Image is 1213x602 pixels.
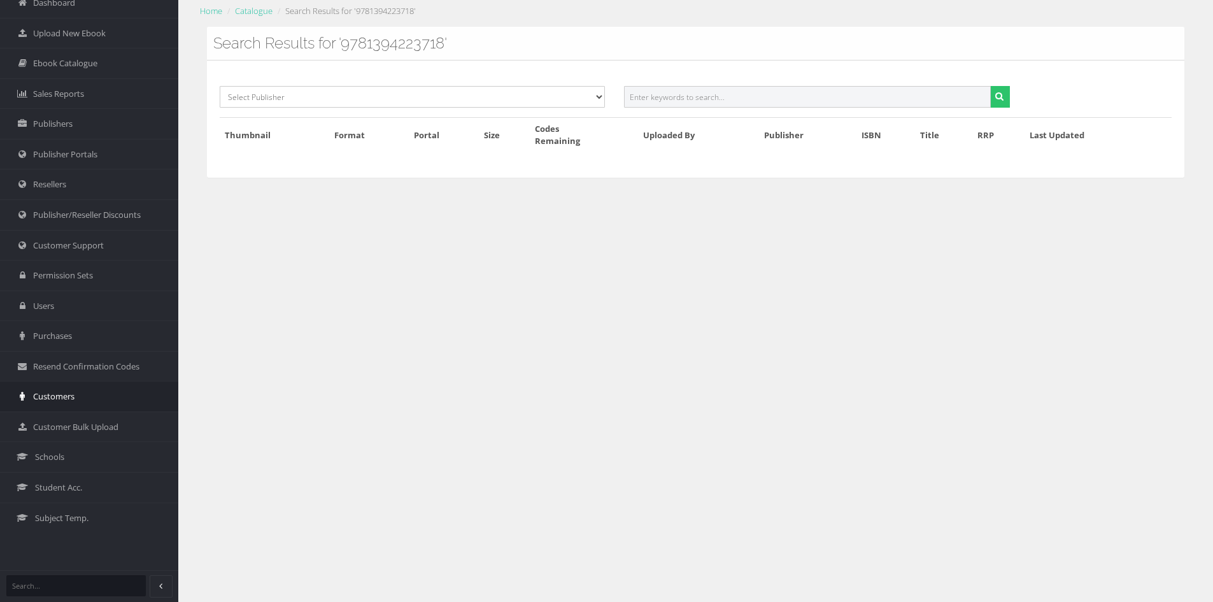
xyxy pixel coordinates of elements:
span: Customer Bulk Upload [33,421,118,433]
span: Customers [33,391,74,403]
h3: Search Results for '9781394223718' [213,35,1178,52]
li: Search Results for '9781394223718' [274,4,416,18]
th: Last Updated [1025,118,1152,152]
a: Catalogue [235,5,273,17]
input: Enter keywords to search... [624,86,990,108]
th: Thumbnail [220,118,329,152]
span: Permission Sets [33,269,93,282]
span: Subject Temp. [35,512,89,524]
th: ISBN [856,118,915,152]
span: Publisher Portals [33,148,97,161]
th: Publisher [759,118,856,152]
input: Search... [6,575,146,596]
th: Size [479,118,530,152]
a: Home [200,5,222,17]
span: Student Acc. [35,482,82,494]
th: Codes Remaining [530,118,638,152]
th: Portal [409,118,479,152]
th: RRP [972,118,1025,152]
span: Purchases [33,330,72,342]
span: Publisher/Reseller Discounts [33,209,141,221]
span: Ebook Catalogue [33,57,97,69]
span: Schools [35,451,64,463]
th: Uploaded By [638,118,759,152]
span: Sales Reports [33,88,84,100]
span: Upload New Ebook [33,27,106,39]
span: Publishers [33,118,73,130]
span: Resellers [33,178,66,190]
th: Title [915,118,972,152]
span: Customer Support [33,240,104,252]
span: Resend Confirmation Codes [33,361,139,373]
span: Users [33,300,54,312]
th: Format [329,118,409,152]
